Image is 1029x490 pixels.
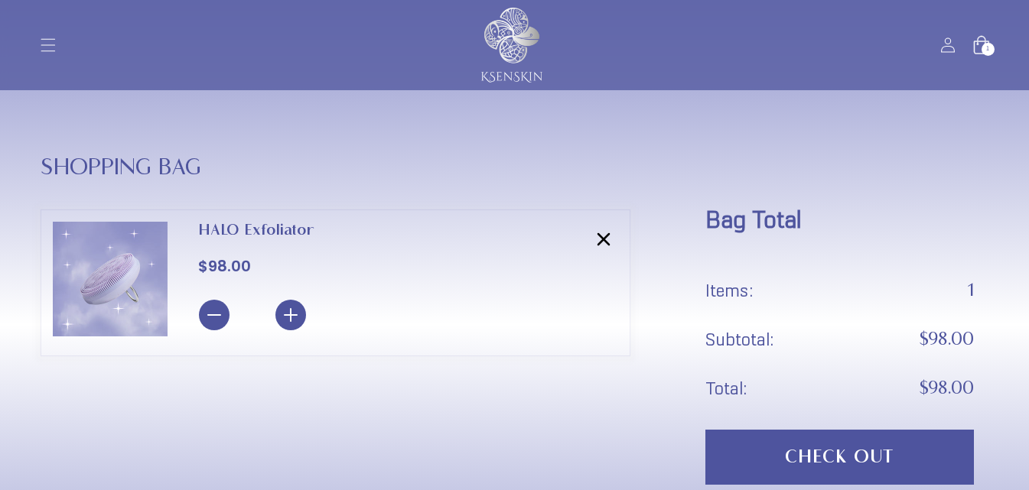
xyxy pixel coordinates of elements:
[705,373,747,404] h2: Total:
[705,430,974,485] button: Check out
[705,202,974,275] h2: Bag Total
[198,255,251,277] span: $98.00
[481,8,542,83] img: KSENSKIN White Logo
[919,324,974,355] p: $98.00
[31,28,65,62] summary: Menu
[705,324,773,355] h2: Subtotal:
[41,156,201,209] h1: Shopping Bag
[198,222,548,239] a: HALO Exfoliator
[919,373,974,404] p: $98.00
[230,300,275,336] input: Quantity for HALO Exfoliator
[968,279,974,301] span: 1
[590,226,617,253] a: Remove HALO Exfoliator
[986,43,989,56] span: 1
[705,275,753,306] h2: Items:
